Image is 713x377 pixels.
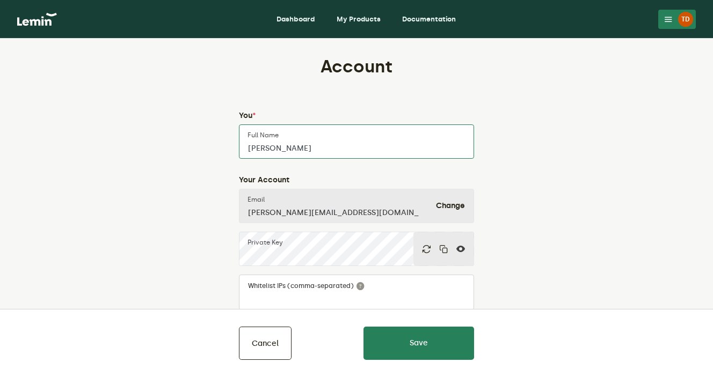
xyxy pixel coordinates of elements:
div: TD [678,12,693,27]
button: TD [658,10,696,29]
h4: Your Account [239,176,474,184]
input: Email [239,189,474,223]
label: Email [248,195,265,204]
a: Dashboard [268,11,324,28]
button: Save [363,327,474,360]
label: Private Key [248,238,283,247]
img: logo [17,13,57,26]
h4: You [239,112,474,120]
label: Whitelist IPs (comma-separated) [248,282,365,290]
label: Full Name [248,131,279,139]
input: Full Name [239,124,474,159]
a: My Products [328,11,389,28]
button: Cancel [239,327,292,360]
button: Change [427,202,465,210]
a: Documentation [394,11,464,28]
h1: Account [239,56,474,77]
